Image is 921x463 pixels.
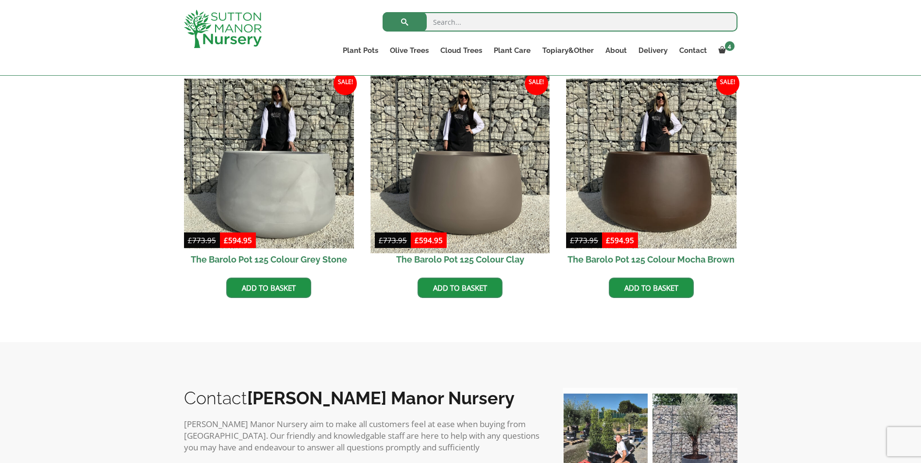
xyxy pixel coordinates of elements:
[566,79,737,271] a: Sale! The Barolo Pot 125 Colour Mocha Brown
[224,235,252,245] bdi: 594.95
[566,248,737,270] h2: The Barolo Pot 125 Colour Mocha Brown
[188,235,216,245] bdi: 773.95
[226,278,311,298] a: Add to basket: “The Barolo Pot 125 Colour Grey Stone”
[384,44,435,57] a: Olive Trees
[184,388,543,408] h2: Contact
[184,418,543,453] p: [PERSON_NAME] Manor Nursery aim to make all customers feel at ease when buying from [GEOGRAPHIC_D...
[536,44,600,57] a: Topiary&Other
[188,235,192,245] span: £
[383,12,737,32] input: Search...
[379,235,407,245] bdi: 773.95
[570,235,598,245] bdi: 773.95
[716,72,739,95] span: Sale!
[247,388,515,408] b: [PERSON_NAME] Manor Nursery
[673,44,713,57] a: Contact
[600,44,633,57] a: About
[224,235,228,245] span: £
[375,248,545,270] h2: The Barolo Pot 125 Colour Clay
[488,44,536,57] a: Plant Care
[184,10,262,48] img: logo
[418,278,502,298] a: Add to basket: “The Barolo Pot 125 Colour Clay”
[375,79,545,271] a: Sale! The Barolo Pot 125 Colour Clay
[415,235,419,245] span: £
[633,44,673,57] a: Delivery
[435,44,488,57] a: Cloud Trees
[609,278,694,298] a: Add to basket: “The Barolo Pot 125 Colour Mocha Brown”
[184,79,354,271] a: Sale! The Barolo Pot 125 Colour Grey Stone
[334,72,357,95] span: Sale!
[371,74,550,253] img: The Barolo Pot 125 Colour Clay
[337,44,384,57] a: Plant Pots
[713,44,737,57] a: 4
[525,72,548,95] span: Sale!
[570,235,574,245] span: £
[566,79,737,249] img: The Barolo Pot 125 Colour Mocha Brown
[415,235,443,245] bdi: 594.95
[606,235,634,245] bdi: 594.95
[379,235,383,245] span: £
[606,235,610,245] span: £
[725,41,735,51] span: 4
[184,248,354,270] h2: The Barolo Pot 125 Colour Grey Stone
[184,79,354,249] img: The Barolo Pot 125 Colour Grey Stone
